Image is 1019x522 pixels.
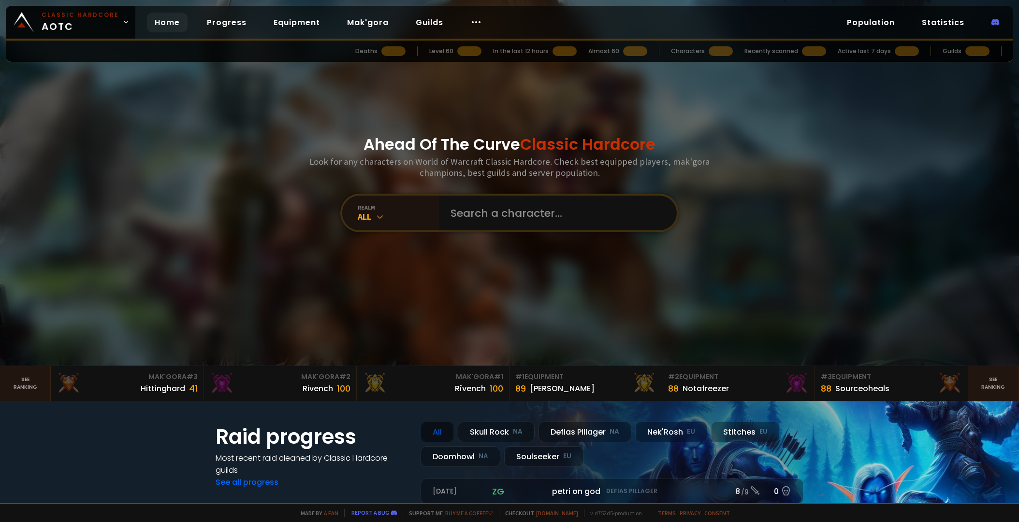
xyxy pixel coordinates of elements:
div: Stitches [711,422,780,442]
small: Classic Hardcore [42,11,119,19]
div: Equipment [668,372,809,382]
span: v. d752d5 - production [584,509,642,517]
div: In the last 12 hours [493,47,549,56]
span: Classic Hardcore [520,133,655,155]
a: Classic HardcoreAOTC [6,6,135,39]
span: # 1 [515,372,524,381]
div: [PERSON_NAME] [530,382,595,395]
div: Mak'Gora [363,372,503,382]
div: Equipment [821,372,961,382]
span: # 3 [821,372,832,381]
a: Consent [704,509,730,517]
div: realm [358,204,439,211]
div: Hittinghard [141,382,185,395]
span: # 2 [339,372,350,381]
div: Deaths [355,47,378,56]
span: Made by [295,509,338,517]
div: Rîvench [455,382,486,395]
div: Mak'Gora [57,372,197,382]
div: Rivench [303,382,333,395]
a: Terms [658,509,676,517]
a: Population [839,13,903,32]
div: 41 [189,382,198,395]
h1: Ahead Of The Curve [364,133,655,156]
a: Privacy [680,509,700,517]
a: Report a bug [351,509,389,516]
span: # 2 [668,372,679,381]
span: # 1 [494,372,503,381]
h4: Most recent raid cleaned by Classic Hardcore guilds [216,452,409,476]
div: 88 [821,382,831,395]
div: 100 [337,382,350,395]
a: #2Equipment88Notafreezer [662,366,815,401]
a: #1Equipment89[PERSON_NAME] [509,366,662,401]
h3: Look for any characters on World of Warcraft Classic Hardcore. Check best equipped players, mak'g... [306,156,713,178]
a: a fan [324,509,338,517]
small: NA [610,427,619,437]
div: 88 [668,382,679,395]
a: Progress [199,13,254,32]
div: Notafreezer [683,382,729,395]
span: AOTC [42,11,119,34]
a: [DATE]zgpetri on godDefias Pillager8 /90 [421,479,803,504]
div: 89 [515,382,526,395]
div: Doomhowl [421,446,500,467]
a: Mak'Gora#3Hittinghard41 [51,366,204,401]
div: Nek'Rosh [635,422,707,442]
div: Soulseeker [504,446,583,467]
div: All [421,422,454,442]
div: Sourceoheals [835,382,889,395]
div: Guilds [943,47,961,56]
span: Checkout [499,509,578,517]
div: Skull Rock [458,422,535,442]
div: Level 60 [429,47,453,56]
div: Active last 7 days [838,47,891,56]
small: EU [759,427,768,437]
a: Seeranking [968,366,1019,401]
a: See all progress [216,477,278,488]
small: NA [479,451,488,461]
a: Mak'Gora#2Rivench100 [204,366,357,401]
a: [DOMAIN_NAME] [536,509,578,517]
div: Defias Pillager [539,422,631,442]
a: Buy me a coffee [445,509,493,517]
a: Equipment [266,13,328,32]
div: Recently scanned [744,47,798,56]
small: EU [563,451,571,461]
a: Home [147,13,188,32]
span: Support me, [403,509,493,517]
div: Equipment [515,372,656,382]
a: Mak'gora [339,13,396,32]
a: #3Equipment88Sourceoheals [815,366,968,401]
small: EU [687,427,695,437]
input: Search a character... [445,196,665,230]
div: Characters [671,47,705,56]
div: All [358,211,439,222]
a: Mak'Gora#1Rîvench100 [357,366,509,401]
span: # 3 [187,372,198,381]
h1: Raid progress [216,422,409,452]
div: Mak'Gora [210,372,350,382]
div: Almost 60 [588,47,619,56]
a: Guilds [408,13,451,32]
div: 100 [490,382,503,395]
small: NA [513,427,523,437]
a: Statistics [914,13,972,32]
